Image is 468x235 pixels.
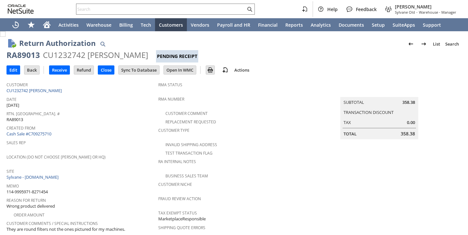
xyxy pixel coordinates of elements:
a: Support [419,18,445,31]
a: Location (Do Not Choose [PERSON_NAME] or HQ) [6,154,106,160]
a: Customers [155,18,187,31]
input: Close [98,66,114,74]
span: Customers [159,22,183,28]
span: MarketplaceResponsible [158,216,206,222]
a: Billing [115,18,137,31]
a: Site [6,169,14,174]
a: Tax [344,119,351,125]
span: 358.38 [402,99,415,105]
a: List [430,39,443,49]
a: Business Sales Team [165,173,208,179]
span: Financial [258,22,278,28]
caption: Summary [340,87,418,97]
a: Customer Niche [158,182,192,187]
a: Customer Type [158,128,189,133]
svg: logo [8,5,34,14]
span: Analytics [311,22,331,28]
a: SuiteApps [389,18,419,31]
span: Support [423,22,441,28]
input: Open In WMC [164,66,196,74]
input: Back [24,66,39,74]
span: Wrong product delivered [6,203,55,209]
span: Warehouse [86,22,111,28]
span: Tech [141,22,151,28]
input: Sync To Database [119,66,159,74]
a: Shipping Quote Errors [158,225,205,230]
a: Created From [6,125,35,131]
a: Customer [6,82,28,88]
h1: Return Authorization [19,38,96,48]
a: Actions [232,67,252,73]
img: add-record.svg [221,66,229,74]
a: Invalid Shipping Address [165,142,217,147]
a: Analytics [307,18,335,31]
a: Sales Rep [6,140,26,145]
a: Sylvane - [DOMAIN_NAME] [6,174,60,180]
span: Reports [285,22,303,28]
a: Transaction Discount [344,109,394,115]
span: 0.00 [407,119,415,126]
div: CU1232742 [PERSON_NAME] [43,50,148,60]
a: Replacement Requested [165,119,216,125]
span: [PERSON_NAME] [395,4,456,10]
span: Activities [58,22,79,28]
a: Test Transaction Flag [165,150,213,156]
svg: Recent Records [12,21,19,29]
a: Order Amount [14,212,45,218]
a: Customer Comment [165,111,208,116]
a: Customer Comments / Special Instructions [6,221,98,226]
span: Feedback [356,6,377,12]
a: Rtn. [GEOGRAPHIC_DATA]. # [6,111,60,117]
img: Previous [407,40,415,48]
a: Tax Exempt Status [158,210,197,216]
a: Memo [6,183,19,189]
span: - [416,10,418,15]
a: Home [39,18,55,31]
span: Sylvane Old [395,10,415,15]
a: Subtotal [344,99,364,105]
a: Tech [137,18,155,31]
a: Setup [368,18,389,31]
a: Total [344,131,357,137]
img: Quick Find [99,40,107,48]
a: Reports [281,18,307,31]
a: Reason For Return [6,198,46,203]
a: Cash Sale #C709275710 [6,131,51,137]
svg: Search [246,5,253,13]
a: Warehouse [83,18,115,31]
span: 358.38 [401,131,415,137]
a: Recent Records [8,18,23,31]
span: Billing [119,22,133,28]
span: RA89013 [6,117,23,123]
a: Fraud Review Action [158,196,201,201]
a: RA Internal Notes [158,159,196,164]
a: Financial [254,18,281,31]
a: Search [443,39,461,49]
svg: Shortcuts [27,21,35,29]
svg: Home [43,21,51,29]
input: Print [206,66,214,74]
span: They are round filters not the ones pictured for my machines. [6,226,125,232]
input: Refund [74,66,94,74]
a: CU1232742 [PERSON_NAME] [6,88,63,93]
a: Activities [55,18,83,31]
span: Vendors [191,22,209,28]
span: Help [327,6,338,12]
a: RMA Status [158,82,182,88]
img: Next [420,40,428,48]
span: Documents [339,22,364,28]
a: RMA Number [158,96,184,102]
div: RA89013 [6,50,40,60]
a: Documents [335,18,368,31]
span: [DATE] [6,102,19,108]
span: 114-9995971-8271454 [6,189,48,195]
input: Receive [49,66,70,74]
span: Warehouse - Manager [419,10,456,15]
div: Shortcuts [23,18,39,31]
input: Edit [7,66,20,74]
input: Search [76,5,246,13]
a: Payroll and HR [213,18,254,31]
span: Setup [372,22,385,28]
span: Payroll and HR [217,22,250,28]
